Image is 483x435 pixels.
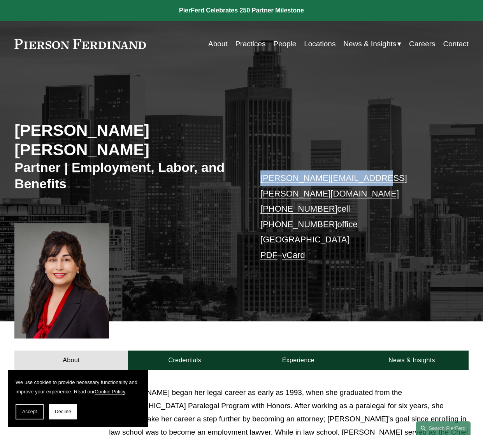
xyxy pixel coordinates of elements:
a: About [14,351,128,370]
span: Accept [22,409,37,414]
a: [PERSON_NAME][EMAIL_ADDRESS][PERSON_NAME][DOMAIN_NAME] [260,173,407,198]
a: Practices [235,37,265,51]
span: News & Insights [343,37,396,51]
a: Locations [304,37,335,51]
a: Careers [409,37,435,51]
a: [PHONE_NUMBER] [260,204,337,214]
h2: [PERSON_NAME] [PERSON_NAME] [14,121,241,160]
a: People [273,37,296,51]
a: PDF [260,250,278,260]
p: We use cookies to provide necessary functionality and improve your experience. Read our . [16,378,140,396]
a: Contact [443,37,468,51]
a: Credentials [128,351,242,370]
button: Decline [49,404,77,419]
a: News & Insights [355,351,469,370]
a: Cookie Policy [95,389,125,395]
a: [PHONE_NUMBER] [260,219,337,229]
span: Decline [55,409,71,414]
section: Cookie banner [8,370,148,427]
button: Accept [16,404,44,419]
p: cell office [GEOGRAPHIC_DATA] – [260,170,450,263]
a: vCard [282,250,305,260]
a: Experience [242,351,355,370]
a: folder dropdown [343,37,401,51]
h3: Partner | Employment, Labor, and Benefits [14,160,241,192]
a: Search this site [416,421,471,435]
a: About [208,37,228,51]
